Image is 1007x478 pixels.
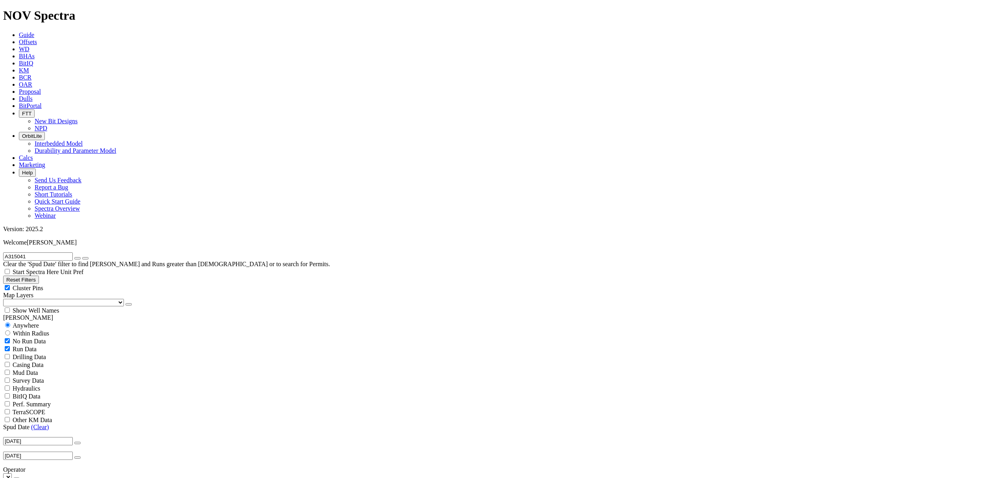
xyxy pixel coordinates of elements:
span: Spud Date [3,424,30,430]
a: BitPortal [19,102,42,109]
span: Unit Pref [60,269,83,275]
a: Report a Bug [35,184,68,191]
span: Perf. Summary [13,401,51,408]
span: BitIQ Data [13,393,41,400]
a: BitIQ [19,60,33,67]
span: Within Radius [13,330,49,337]
a: (Clear) [31,424,49,430]
span: Map Layers [3,292,33,298]
span: FTT [22,111,31,117]
a: BCR [19,74,31,81]
a: NPD [35,125,47,132]
button: FTT [19,109,35,118]
span: Cluster Pins [13,285,43,291]
button: Help [19,169,36,177]
span: Survey Data [13,377,44,384]
a: Dulls [19,95,33,102]
a: Marketing [19,161,45,168]
a: Send Us Feedback [35,177,81,183]
input: Search [3,252,73,261]
span: Help [22,170,33,176]
input: Before [3,452,73,460]
a: Durability and Parameter Model [35,147,116,154]
span: Show Well Names [13,307,59,314]
p: Welcome [3,239,1004,246]
a: Calcs [19,154,33,161]
a: Interbedded Model [35,140,83,147]
a: BHAs [19,53,35,59]
span: Operator [3,466,26,473]
h1: NOV Spectra [3,8,1004,23]
filter-controls-checkbox: TerraSCOPE Data [3,416,1004,424]
span: No Run Data [13,338,46,345]
span: OrbitLite [22,133,42,139]
a: New Bit Designs [35,118,77,124]
span: Other KM Data [13,417,52,423]
a: Guide [19,31,34,38]
filter-controls-checkbox: Hydraulics Analysis [3,384,1004,392]
span: Drilling Data [13,354,46,360]
a: Quick Start Guide [35,198,80,205]
span: Mud Data [13,369,38,376]
a: Offsets [19,39,37,45]
a: Webinar [35,212,56,219]
span: TerraSCOPE [13,409,45,415]
span: Anywhere [13,322,39,329]
span: Hydraulics [13,385,40,392]
a: Spectra Overview [35,205,80,212]
button: Reset Filters [3,276,39,284]
div: Version: 2025.2 [3,226,1004,233]
input: Start Spectra Here [5,269,10,274]
a: OAR [19,81,32,88]
span: Run Data [13,346,37,352]
span: [PERSON_NAME] [27,239,77,246]
a: WD [19,46,30,52]
input: After [3,437,73,445]
span: Casing Data [13,361,44,368]
span: Start Spectra Here [13,269,59,275]
div: [PERSON_NAME] [3,314,1004,321]
filter-controls-checkbox: Performance Summary [3,400,1004,408]
a: Short Tutorials [35,191,72,198]
span: Clear the 'Spud Date' filter to find [PERSON_NAME] and Runs greater than [DEMOGRAPHIC_DATA] or to... [3,261,330,267]
a: KM [19,67,29,74]
a: Proposal [19,88,41,95]
button: OrbitLite [19,132,45,140]
filter-controls-checkbox: TerraSCOPE Data [3,408,1004,416]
